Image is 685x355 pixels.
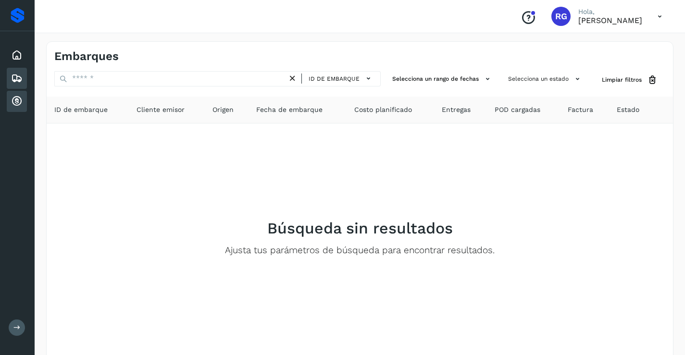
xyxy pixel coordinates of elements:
span: Fecha de embarque [256,105,323,115]
button: Limpiar filtros [594,71,665,89]
span: Entregas [442,105,471,115]
p: ROBERTO GALLARDO HERNANDEZ [578,16,642,25]
span: Factura [568,105,593,115]
span: ID de embarque [309,74,360,83]
span: Limpiar filtros [602,75,642,84]
button: ID de embarque [306,72,376,86]
p: Hola, [578,8,642,16]
span: Estado [617,105,639,115]
button: Selecciona un estado [504,71,586,87]
div: Embarques [7,68,27,89]
span: ID de embarque [54,105,108,115]
div: Inicio [7,45,27,66]
p: Ajusta tus parámetros de búsqueda para encontrar resultados. [225,245,495,256]
span: Cliente emisor [137,105,185,115]
div: Cuentas por cobrar [7,91,27,112]
button: Selecciona un rango de fechas [388,71,497,87]
h4: Embarques [54,49,119,63]
span: POD cargadas [495,105,540,115]
span: Costo planificado [354,105,412,115]
h2: Búsqueda sin resultados [267,219,453,237]
span: Origen [212,105,234,115]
